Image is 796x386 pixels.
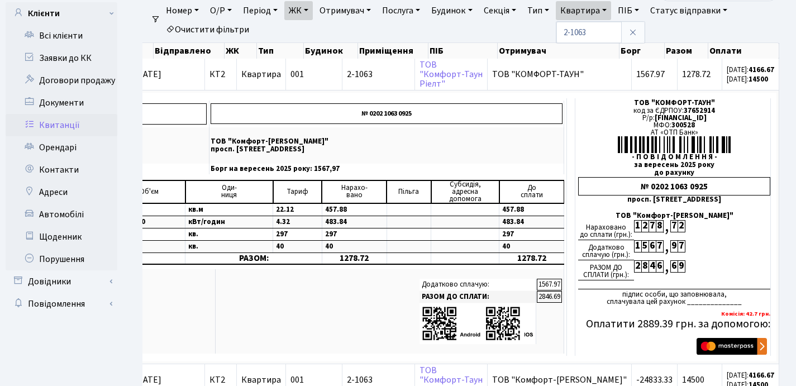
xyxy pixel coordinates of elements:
div: ТОВ "КОМФОРТ-ТАУН" [578,99,770,107]
th: Разом [665,43,708,59]
span: 001 [290,68,304,80]
div: підпис особи, що заповнювала, сплачувала цей рахунок ______________ [578,289,770,306]
div: 1 [634,220,641,232]
div: 5 [641,240,649,252]
b: 4166.67 [749,65,774,75]
td: Об'єм [113,180,185,203]
th: Тип [257,43,304,59]
div: 8 [656,220,663,232]
td: 1.0000 [113,228,185,240]
td: Субсидія, адресна допомога [431,180,499,203]
span: КТ2 [209,375,232,384]
div: 7 [678,240,685,252]
td: 112.0000 [113,216,185,228]
th: Отримувач [498,43,619,59]
span: [DATE] [135,375,200,384]
td: кв.м [185,203,273,216]
b: 4166.67 [749,370,774,380]
div: № 0202 1063 0925 [578,177,770,196]
a: Клієнти [6,2,117,25]
a: Контакти [6,159,117,181]
div: 7 [670,220,678,232]
div: 6 [670,260,678,273]
td: 40 [499,240,564,252]
span: -24833.33 [636,374,673,386]
div: 1 [634,240,641,252]
span: Квартира [241,374,281,386]
td: 483.84 [499,216,564,228]
a: Будинок [427,1,476,20]
td: 1.0000 [113,240,185,252]
p: ТОВ "Комфорт-[PERSON_NAME]" [211,138,563,145]
td: кВт/годин [185,216,273,228]
small: [DATE]: [727,65,774,75]
div: до рахунку [578,169,770,177]
div: Р/р: [578,115,770,122]
a: Номер [161,1,203,20]
div: , [663,220,670,233]
span: 001 [290,374,304,386]
h5: Оплатити 2889.39 грн. за допомогою: [578,317,770,331]
a: Адреси [6,181,117,203]
a: Отримувач [315,1,375,20]
div: 6 [656,260,663,273]
a: ТОВ"Комфорт-ТаунРіелт" [420,59,483,90]
td: 4.32 [273,216,322,228]
a: Порушення [6,248,117,270]
a: Всі клієнти [6,25,117,47]
img: apps-qrcodes.png [422,306,533,342]
div: 2 [634,260,641,273]
a: Автомобілі [6,203,117,226]
th: Будинок [304,43,358,59]
div: 7 [656,240,663,252]
span: ТОВ "Комфорт-[PERSON_NAME]" [492,375,627,384]
td: 297 [273,228,322,240]
div: 7 [649,220,656,232]
a: Довідники [6,270,117,293]
div: 9 [678,260,685,273]
a: Щоденник [6,226,117,248]
div: 2 [678,220,685,232]
td: Тариф [273,180,322,203]
td: 1278.72 [499,252,564,264]
small: [DATE]: [727,370,774,380]
a: Орендарі [6,136,117,159]
a: Очистити фільтри [161,20,254,39]
div: за вересень 2025 року [578,161,770,169]
th: Борг [619,43,665,59]
a: Статус відправки [646,1,732,20]
div: МФО: [578,122,770,129]
b: Комісія: 42.7 грн. [721,309,770,318]
td: 20.7000 [113,203,185,216]
div: - П О В І Д О М Л Е Н Н Я - [578,154,770,161]
td: Додатково сплачую: [420,279,536,290]
a: Договори продажу [6,69,117,92]
th: Приміщення [358,43,429,59]
div: 9 [670,240,678,252]
span: 300528 [671,120,695,130]
a: Заявки до КК [6,47,117,69]
p: просп. [STREET_ADDRESS] [211,146,563,153]
td: Пільга [387,180,431,203]
a: Період [239,1,282,20]
a: О/Р [206,1,236,20]
td: 297 [499,228,564,240]
span: 2-1063 [347,375,410,384]
td: 483.84 [322,216,387,228]
a: Квитанції [6,114,117,136]
td: Нарахо- вано [322,180,387,203]
th: Відправлено [154,43,225,59]
a: ПІБ [613,1,644,20]
span: КТ2 [209,70,232,79]
div: ТОВ "Комфорт-[PERSON_NAME]" [578,212,770,220]
p: Борг на вересень 2025 року: 1567,97 [211,165,563,173]
div: код за ЄДРПОУ: [578,107,770,115]
span: 1278.72 [682,68,711,80]
small: [DATE]: [727,74,768,84]
img: Masterpass [697,338,767,355]
a: ЖК [284,1,313,20]
span: 37652914 [684,106,715,116]
div: 8 [641,260,649,273]
th: ЖК [225,43,257,59]
a: Повідомлення [6,293,117,315]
